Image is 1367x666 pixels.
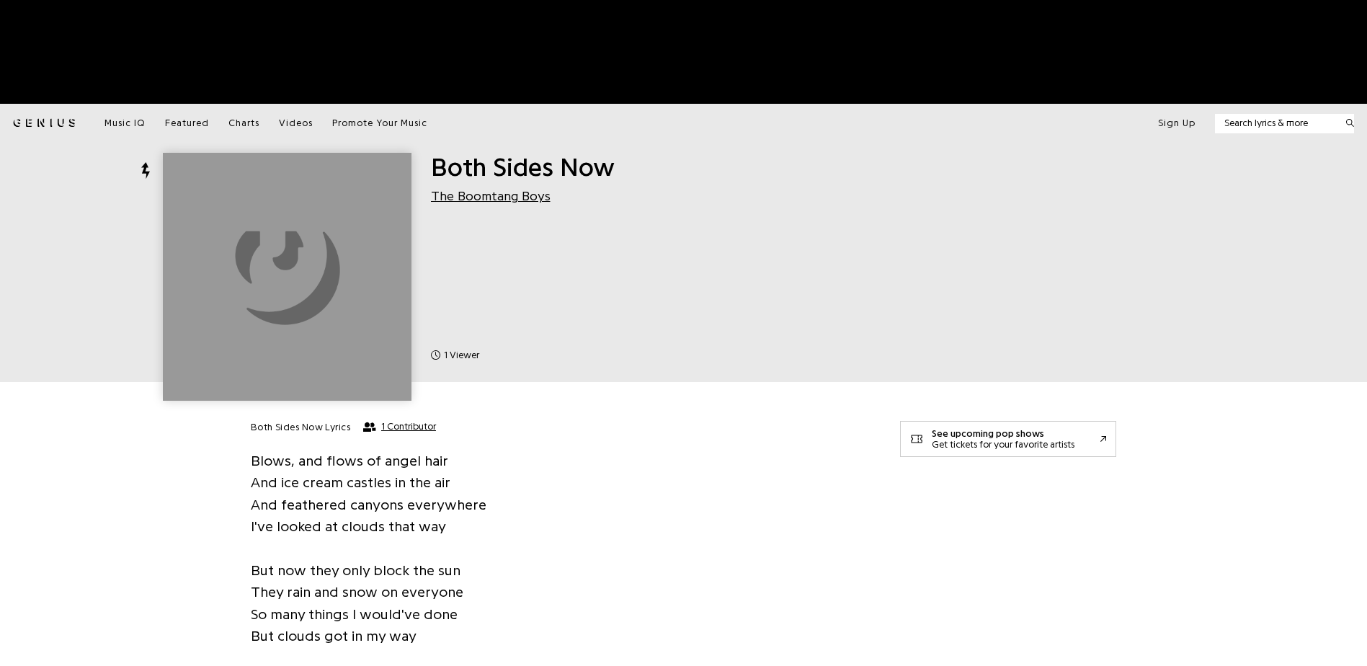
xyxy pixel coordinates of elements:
[363,421,436,432] button: 1 Contributor
[332,117,427,130] a: Promote Your Music
[165,117,209,130] a: Featured
[251,421,350,434] h2: Both Sides Now Lyrics
[1215,116,1337,130] input: Search lyrics & more
[431,348,479,363] span: 1 viewer
[1158,117,1195,130] button: Sign Up
[279,118,313,128] span: Videos
[900,421,1116,457] a: See upcoming pop showsGet tickets for your favorite artists
[332,118,427,128] span: Promote Your Music
[104,117,146,130] a: Music IQ
[228,117,259,130] a: Charts
[932,428,1074,439] div: See upcoming pop shows
[228,118,259,128] span: Charts
[444,348,479,363] span: 1 viewer
[165,118,209,128] span: Featured
[104,118,146,128] span: Music IQ
[431,154,615,180] span: Both Sides Now
[932,439,1074,450] div: Get tickets for your favorite artists
[163,153,411,401] img: Cover art for Both Sides Now by The Boomtang Boys
[279,117,313,130] a: Videos
[431,190,551,203] a: The Boomtang Boys
[381,421,436,432] span: 1 Contributor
